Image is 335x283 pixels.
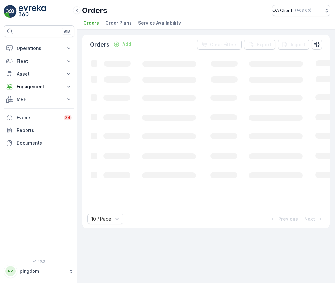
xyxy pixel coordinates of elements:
[4,93,74,106] button: MRF
[197,40,242,50] button: Clear Filters
[4,42,74,55] button: Operations
[4,259,74,263] span: v 1.49.3
[295,8,311,13] p: ( +03:00 )
[17,45,62,52] p: Operations
[138,20,181,26] span: Service Availability
[278,40,309,50] button: Import
[4,265,74,278] button: PPpingdom
[4,80,74,93] button: Engagement
[17,127,72,134] p: Reports
[4,55,74,68] button: Fleet
[4,137,74,149] a: Documents
[17,96,62,103] p: MRF
[210,41,238,48] p: Clear Filters
[291,41,305,48] p: Import
[111,40,134,48] button: Add
[5,266,16,276] div: PP
[4,124,74,137] a: Reports
[19,5,46,18] img: logo_light-DOdMpM7g.png
[272,7,293,14] p: QA Client
[17,58,62,64] p: Fleet
[4,5,17,18] img: logo
[278,216,298,222] p: Previous
[4,68,74,80] button: Asset
[83,20,99,26] span: Orders
[269,215,299,223] button: Previous
[17,114,60,121] p: Events
[272,5,330,16] button: QA Client(+03:00)
[65,115,71,120] p: 34
[105,20,132,26] span: Order Plans
[304,215,324,223] button: Next
[4,111,74,124] a: Events34
[304,216,315,222] p: Next
[257,41,272,48] p: Export
[90,40,109,49] p: Orders
[17,71,62,77] p: Asset
[20,268,65,274] p: pingdom
[17,140,72,146] p: Documents
[122,41,131,47] p: Add
[63,29,70,34] p: ⌘B
[82,5,107,16] p: Orders
[244,40,275,50] button: Export
[17,83,62,90] p: Engagement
